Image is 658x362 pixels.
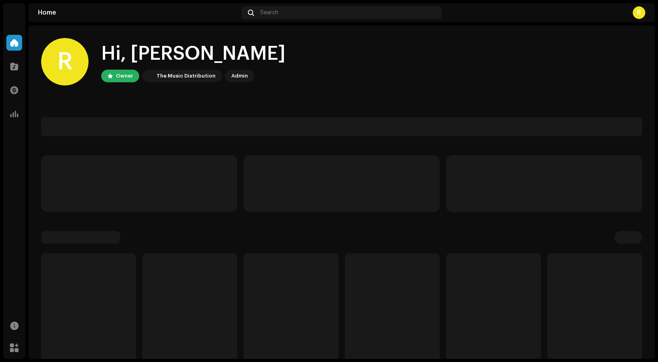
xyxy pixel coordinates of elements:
[144,71,153,81] img: 622bc8f8-b98b-49b5-8c6c-3a84fb01c0a0
[41,38,89,85] div: R
[231,71,248,81] div: Admin
[38,9,238,16] div: Home
[260,9,278,16] span: Search
[101,41,286,66] div: Hi, [PERSON_NAME]
[116,71,133,81] div: Owner
[157,71,216,81] div: The Music Distribution
[633,6,645,19] div: R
